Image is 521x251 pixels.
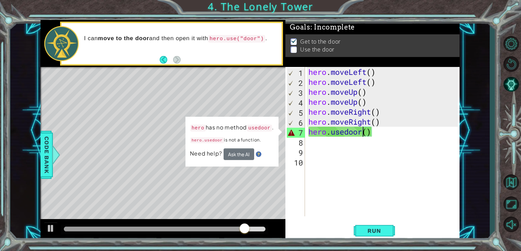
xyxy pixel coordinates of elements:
span: Code Bank [41,134,52,176]
div: 1 [287,68,305,78]
img: Hint [256,151,261,157]
button: Next [173,56,181,64]
button: Restart Level [501,55,521,73]
div: 10 [287,158,305,168]
span: Need help? [190,150,224,157]
span: : Incomplete [310,23,355,32]
img: Check mark for checkbox [291,38,297,44]
p: I can and then open it with . [84,35,277,43]
div: 2 [287,78,305,88]
p: Use the door [300,46,335,54]
button: Ask the AI [224,148,254,160]
p: Get to the door [300,38,340,46]
div: 9 [287,148,305,158]
code: usedoor [247,125,272,132]
a: Back to Map [501,171,521,194]
p: has no method . [190,123,274,132]
p: is not a function. [190,136,274,145]
span: Run [361,227,388,234]
div: 3 [287,88,305,98]
div: 8 [287,138,305,148]
div: 5 [287,108,305,118]
button: AI Hint [501,75,521,93]
div: 6 [287,118,305,128]
button: Ctrl + P: Play [44,222,58,236]
code: hero.usedoor [190,137,224,143]
button: Maximize Browser [501,195,521,213]
button: Unmute [501,215,521,233]
div: 4 [287,98,305,108]
code: hero.use("door") [208,35,265,43]
button: Level Options [501,35,521,53]
code: hero [190,125,206,132]
button: Back [160,56,173,64]
button: Shift+Enter: Run current code. [354,222,395,240]
button: Back to Map [501,172,521,192]
strong: move to the door [98,35,149,42]
span: Goals [290,23,355,32]
div: 7 [287,128,305,138]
